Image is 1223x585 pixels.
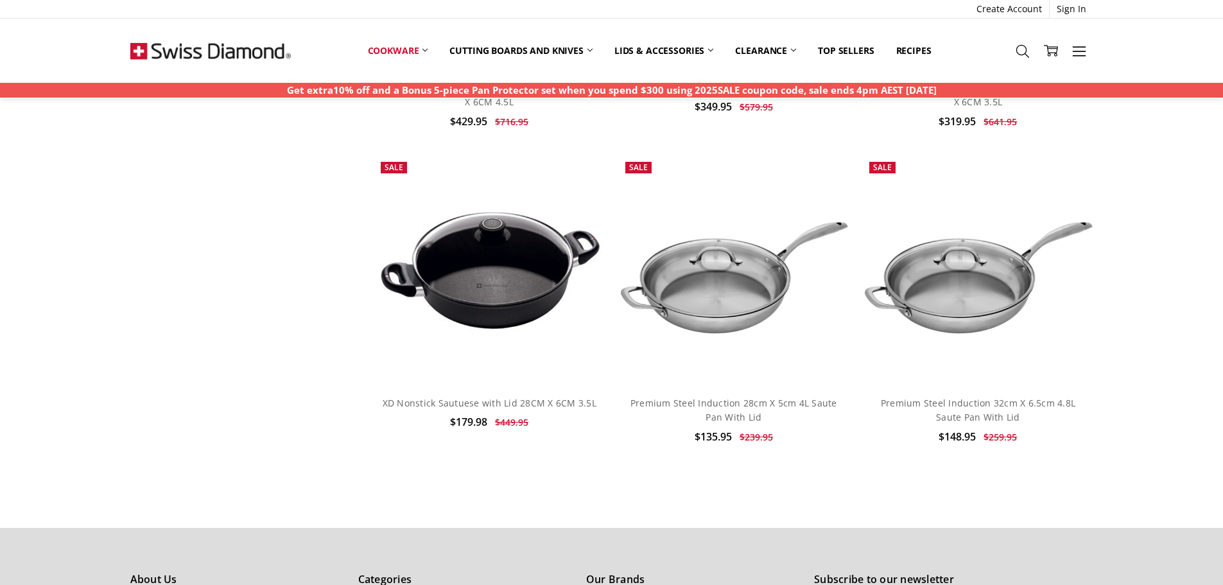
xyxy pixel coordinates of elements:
[740,431,773,443] span: $239.95
[438,37,603,65] a: Cutting boards and knives
[695,430,732,444] span: $135.95
[984,116,1017,128] span: $641.95
[740,101,773,113] span: $579.95
[357,37,439,65] a: Cookware
[383,397,596,409] a: XD Nonstick Sautuese with Lid 28CM X 6CM 3.5L
[881,397,1075,423] a: Premium Steel Induction 32cm X 6.5cm 4.8L Saute Pan With Lid
[873,162,892,173] span: Sale
[984,431,1017,443] span: $259.95
[603,37,724,65] a: Lids & Accessories
[385,162,403,173] span: Sale
[807,37,885,65] a: Top Sellers
[695,100,732,114] span: $349.95
[630,397,837,423] a: Premium Steel Induction 28cm X 5cm 4L Saute Pan With Lid
[130,19,291,83] img: Free Shipping On Every Order
[619,155,849,385] a: Premium Steel Induction 28cm X 5cm 4L Saute Pan With Lid
[863,155,1093,385] a: Premium Steel Induction 32cm X 6.5cm 4.8L Saute Pan With Lid
[374,155,604,385] a: XD Nonstick Sautuese with Lid 28CM X 6CM 3.5L
[495,416,528,428] span: $449.95
[939,114,976,128] span: $319.95
[374,207,604,334] img: XD Nonstick Sautuese with Lid 28CM X 6CM 3.5L
[885,37,942,65] a: Recipes
[724,37,807,65] a: Clearance
[619,194,849,347] img: Premium Steel Induction 28cm X 5cm 4L Saute Pan With Lid
[863,194,1093,347] img: Premium Steel Induction 32cm X 6.5cm 4.8L Saute Pan With Lid
[450,114,487,128] span: $429.95
[450,415,487,429] span: $179.98
[495,116,528,128] span: $716.95
[287,83,937,98] p: Get extra10% off and a Bonus 5-piece Pan Protector set when you spend $300 using 2025SALE coupon ...
[939,430,976,444] span: $148.95
[629,162,648,173] span: Sale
